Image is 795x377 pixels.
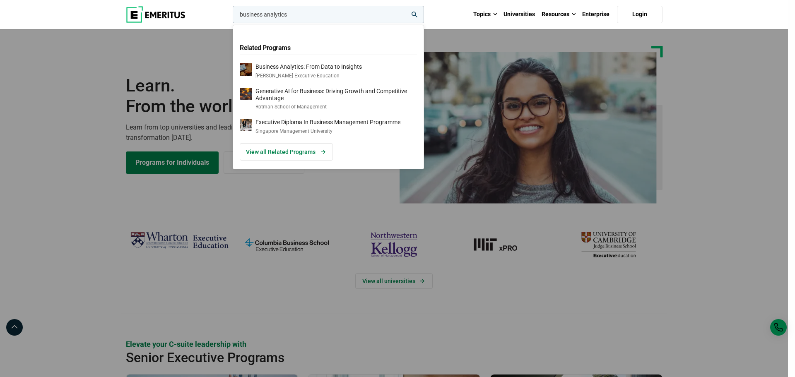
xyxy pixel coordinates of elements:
[255,103,417,110] p: Rotman School of Management
[255,128,400,135] p: Singapore Management University
[240,63,252,76] img: Business Analytics: From Data to Insights
[255,72,362,79] p: [PERSON_NAME] Executive Education
[240,63,417,79] a: Business Analytics: From Data to Insights[PERSON_NAME] Executive Education
[240,119,252,131] img: Executive Diploma In Business Management Programme
[617,6,662,23] a: Login
[240,88,252,100] img: Generative AI for Business: Driving Growth and Competitive Advantage
[240,143,333,161] a: View all Related Programs
[255,119,400,126] p: Executive Diploma In Business Management Programme
[240,119,417,135] a: Executive Diploma In Business Management ProgrammeSingapore Management University
[233,6,424,23] input: woocommerce-product-search-field-0
[240,39,417,55] h5: Related Programs
[255,88,417,102] p: Generative AI for Business: Driving Growth and Competitive Advantage
[255,63,362,70] p: Business Analytics: From Data to Insights
[240,88,417,110] a: Generative AI for Business: Driving Growth and Competitive AdvantageRotman School of Management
